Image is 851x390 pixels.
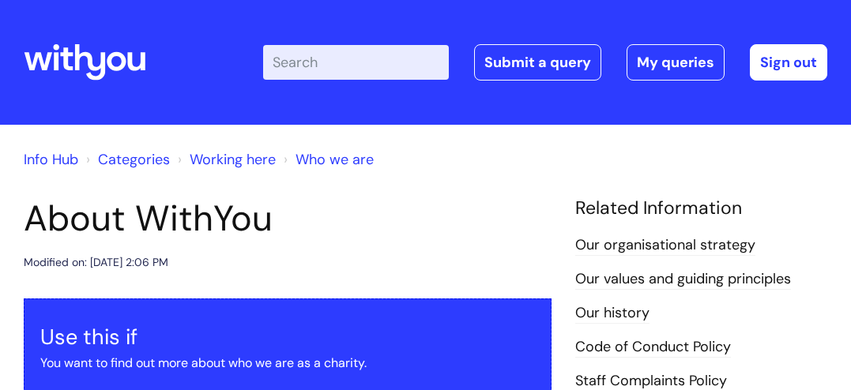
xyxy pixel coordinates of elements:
[575,197,827,219] h4: Related Information
[575,269,791,290] a: Our values and guiding principles
[280,147,374,172] li: Who we are
[24,253,168,272] div: Modified on: [DATE] 2:06 PM
[575,235,755,256] a: Our organisational strategy
[575,337,731,358] a: Code of Conduct Policy
[24,150,78,169] a: Info Hub
[82,147,170,172] li: Solution home
[575,303,650,324] a: Our history
[174,147,276,172] li: Working here
[98,150,170,169] a: Categories
[627,44,725,81] a: My queries
[263,45,449,80] input: Search
[750,44,827,81] a: Sign out
[24,197,552,240] h1: About WithYou
[40,354,367,371] span: You want to find out more about who we are as a charity.
[190,150,276,169] a: Working here
[474,44,601,81] a: Submit a query
[263,44,827,81] div: | -
[40,324,535,350] h3: Use this if
[296,150,374,169] a: Who we are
